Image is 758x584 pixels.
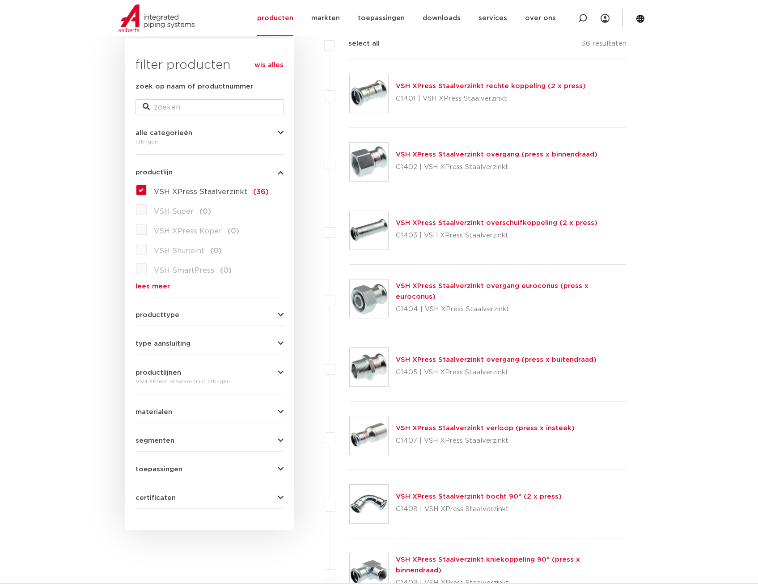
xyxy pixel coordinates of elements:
p: C1404 | VSH XPress Staalverzinkt [396,302,627,317]
a: VSH XPress Staalverzinkt overschuifkoppeling (2 x press) [396,220,597,226]
span: VSH XPress Staalverzinkt [154,188,247,195]
button: certificaten [136,495,284,501]
span: (0) [228,228,239,235]
a: VSH XPress Staalverzinkt kniekoppeling 90° (press x binnendraad) [396,556,580,574]
p: C1408 | VSH XPress Staalverzinkt [396,502,562,516]
span: alle categorieën [136,130,192,136]
p: C1407 | VSH XPress Staalverzinkt [396,434,575,448]
button: producttype [136,312,284,318]
span: (0) [210,247,222,254]
img: Thumbnail for VSH XPress Staalverzinkt bocht 90° (2 x press) [350,485,388,523]
span: productlijn [136,169,173,176]
button: materialen [136,409,284,415]
a: wis alles [254,60,284,71]
span: VSH XPress Koper [154,228,222,235]
div: VSH XPress Staalverzinkt fittingen [136,376,284,387]
span: (0) [199,208,211,215]
span: VSH SmartPress [154,267,214,274]
button: alle categorieën [136,130,284,136]
img: Thumbnail for VSH XPress Staalverzinkt overgang euroconus (press x euroconus) [350,279,388,318]
span: toepassingen [136,466,182,473]
span: VSH Super [154,208,194,215]
span: producttype [136,312,179,318]
span: (36) [253,188,269,195]
img: Thumbnail for VSH XPress Staalverzinkt verloop (press x insteek) [350,416,388,455]
a: VSH XPress Staalverzinkt rechte koppeling (2 x press) [396,83,586,89]
a: VSH XPress Staalverzinkt overgang (press x buitendraad) [396,356,597,363]
img: Thumbnail for VSH XPress Staalverzinkt overgang (press x binnendraad) [350,143,388,181]
a: lees meer [136,283,284,290]
h3: filter producten [136,56,284,74]
div: fittingen [136,136,284,147]
span: VSH Shurjoint [154,247,204,254]
span: materialen [136,409,172,415]
a: VSH XPress Staalverzinkt overgang euroconus (press x euroconus) [396,283,589,300]
img: Thumbnail for VSH XPress Staalverzinkt overgang (press x buitendraad) [350,348,388,386]
button: productlijn [136,169,284,176]
p: C1403 | VSH XPress Staalverzinkt [396,229,597,243]
p: C1402 | VSH XPress Staalverzinkt [396,160,597,174]
p: 36 resultaten [582,38,627,52]
p: C1405 | VSH XPress Staalverzinkt [396,365,597,380]
a: VSH XPress Staalverzinkt overgang (press x binnendraad) [396,151,597,158]
label: select all [335,38,380,49]
button: toepassingen [136,466,284,473]
button: type aansluiting [136,340,284,347]
p: C1401 | VSH XPress Staalverzinkt [396,92,586,106]
span: segmenten [136,437,174,444]
button: productlijnen [136,369,284,376]
span: certificaten [136,495,176,501]
input: zoeken [136,99,284,115]
span: type aansluiting [136,340,191,347]
img: Thumbnail for VSH XPress Staalverzinkt overschuifkoppeling (2 x press) [350,211,388,250]
button: segmenten [136,437,284,444]
a: VSH XPress Staalverzinkt bocht 90° (2 x press) [396,493,562,500]
span: productlijnen [136,369,181,376]
label: zoek op naam of productnummer [136,81,253,92]
img: Thumbnail for VSH XPress Staalverzinkt rechte koppeling (2 x press) [350,74,388,113]
span: (0) [220,267,232,274]
a: VSH XPress Staalverzinkt verloop (press x insteek) [396,425,575,432]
